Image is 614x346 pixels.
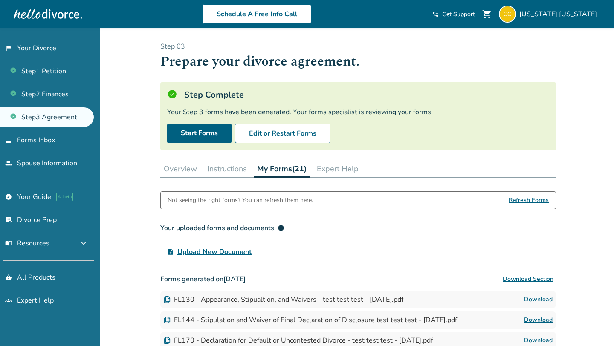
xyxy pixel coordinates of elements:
[5,193,12,200] span: explore
[524,315,553,325] a: Download
[524,294,553,305] a: Download
[164,315,457,325] div: FL144 - Stipulation and Waiver of Final Declaration of Disclosure test test test - [DATE].pdf
[164,296,171,303] img: Document
[278,225,284,231] span: info
[5,239,49,248] span: Resources
[184,89,244,101] h5: Step Complete
[177,247,252,257] span: Upload New Document
[5,274,12,281] span: shopping_basket
[5,160,12,167] span: people
[524,335,553,346] a: Download
[160,271,556,288] h3: Forms generated on [DATE]
[442,10,475,18] span: Get Support
[164,337,171,344] img: Document
[164,317,171,323] img: Document
[204,160,250,177] button: Instructions
[203,4,311,24] a: Schedule A Free Info Call
[571,305,614,346] iframe: Chat Widget
[17,136,55,145] span: Forms Inbox
[5,216,12,223] span: list_alt_check
[5,45,12,52] span: flag_2
[500,271,556,288] button: Download Section
[160,51,556,72] h1: Prepare your divorce agreement.
[432,10,475,18] a: phone_in_talkGet Support
[5,240,12,247] span: menu_book
[78,238,89,248] span: expand_more
[160,160,200,177] button: Overview
[235,124,330,143] button: Edit or Restart Forms
[254,160,310,178] button: My Forms(21)
[167,107,549,117] div: Your Step 3 forms have been generated. Your forms specialist is reviewing your forms.
[160,42,556,51] p: Step 0 3
[167,248,174,255] span: upload_file
[168,192,313,209] div: Not seeing the right forms? You can refresh them here.
[164,336,433,345] div: FL170 - Declaration for Default or Uncontested Divorce - test test test - [DATE].pdf
[5,137,12,144] span: inbox
[5,297,12,304] span: groups
[432,11,439,17] span: phone_in_talk
[509,192,549,209] span: Refresh Forms
[56,193,73,201] span: AI beta
[519,9,600,19] span: [US_STATE] [US_STATE]
[160,223,284,233] div: Your uploaded forms and documents
[164,295,403,304] div: FL130 - Appearance, Stipualtion, and Waivers - test test test - [DATE].pdf
[482,9,492,19] span: shopping_cart
[167,124,232,143] a: Start Forms
[313,160,362,177] button: Expert Help
[499,6,516,23] img: pevivoc180@lespedia.com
